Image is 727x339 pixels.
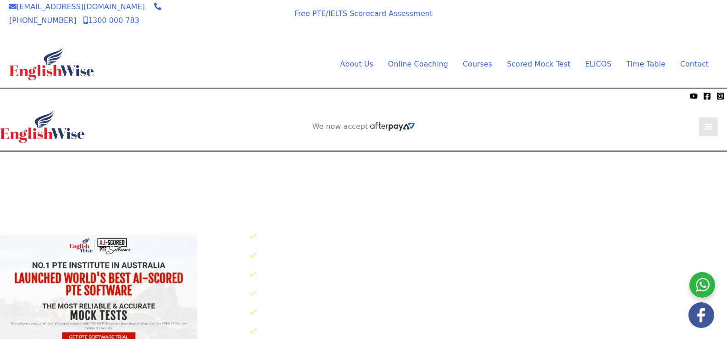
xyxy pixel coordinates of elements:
aside: Header Widget 2 [308,122,420,132]
span: We now accept [220,11,269,20]
span: We now accept [312,122,368,131]
a: Time TableMenu Toggle [619,57,673,71]
a: YouTube [690,92,698,100]
span: We now accept [5,91,53,100]
a: AI SCORED PTE SOFTWARE REGISTER FOR FREE SOFTWARE TRIAL [567,12,709,31]
li: Instant Results – KNOW where you Stand in the Shortest Amount of Time [249,324,727,339]
p: Click below to know why EnglishWise has worlds best AI scored PTE software [242,209,727,222]
a: Instagram [716,92,724,100]
aside: Header Widget 1 [283,152,444,182]
li: 50 Writing Practice Questions [249,267,727,282]
img: Afterpay-Logo [370,122,415,131]
img: Afterpay-Logo [55,94,81,99]
li: 125 Reading Practice Questions [249,286,727,301]
li: 250 Speaking Practice Questions [249,248,727,263]
a: CoursesMenu Toggle [455,57,499,71]
span: ELICOS [585,60,611,68]
a: Facebook [703,92,711,100]
img: cropped-ew-logo [9,47,94,80]
li: 200 Listening Practice Questions [249,305,727,320]
img: Afterpay-Logo [232,22,257,27]
a: Free PTE/IELTS Scorecard Assessment [294,9,433,18]
a: [EMAIL_ADDRESS][DOMAIN_NAME] [9,2,145,11]
span: Contact [680,60,709,68]
nav: Site Navigation: Main Menu [318,57,709,71]
span: Time Table [626,60,666,68]
span: Scored Mock Test [507,60,570,68]
img: white-facebook.png [688,302,714,328]
aside: Header Widget 1 [557,5,718,35]
span: Courses [463,60,492,68]
span: About Us [340,60,373,68]
a: 1300 000 783 [83,16,139,25]
a: Scored Mock TestMenu Toggle [499,57,577,71]
a: Contact [673,57,709,71]
a: Online CoachingMenu Toggle [381,57,455,71]
li: 30X AI Scored Full Length Mock Tests [249,229,727,244]
a: [PHONE_NUMBER] [9,2,161,25]
a: ELICOS [577,57,619,71]
a: About UsMenu Toggle [333,57,380,71]
a: AI SCORED PTE SOFTWARE REGISTER FOR FREE SOFTWARE TRIAL [293,159,435,178]
span: Online Coaching [388,60,448,68]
